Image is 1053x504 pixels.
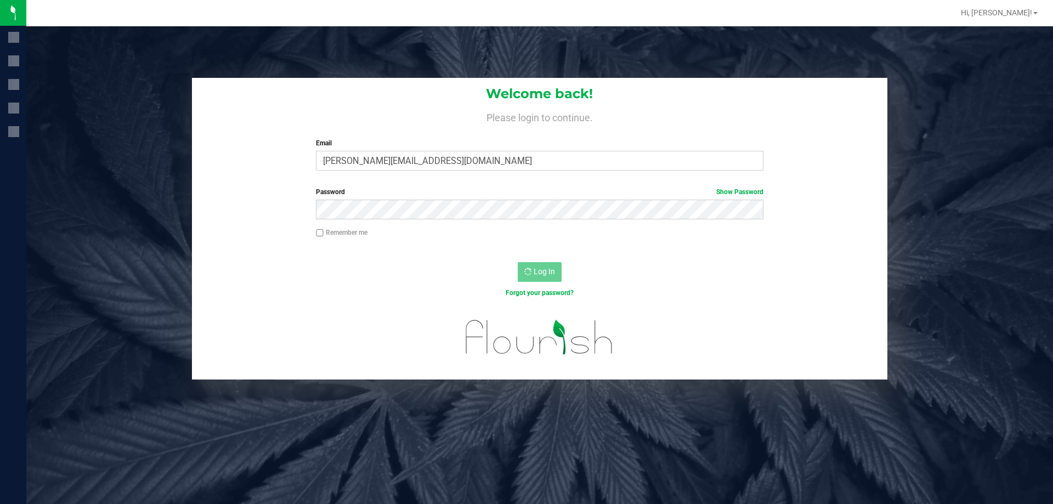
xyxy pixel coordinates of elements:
[716,188,763,196] a: Show Password
[316,228,367,237] label: Remember me
[452,309,626,365] img: flourish_logo.svg
[534,267,555,276] span: Log In
[192,87,887,101] h1: Welcome back!
[316,138,763,148] label: Email
[518,262,562,282] button: Log In
[506,289,574,297] a: Forgot your password?
[316,188,345,196] span: Password
[961,8,1032,17] span: Hi, [PERSON_NAME]!
[192,110,887,123] h4: Please login to continue.
[316,229,324,237] input: Remember me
